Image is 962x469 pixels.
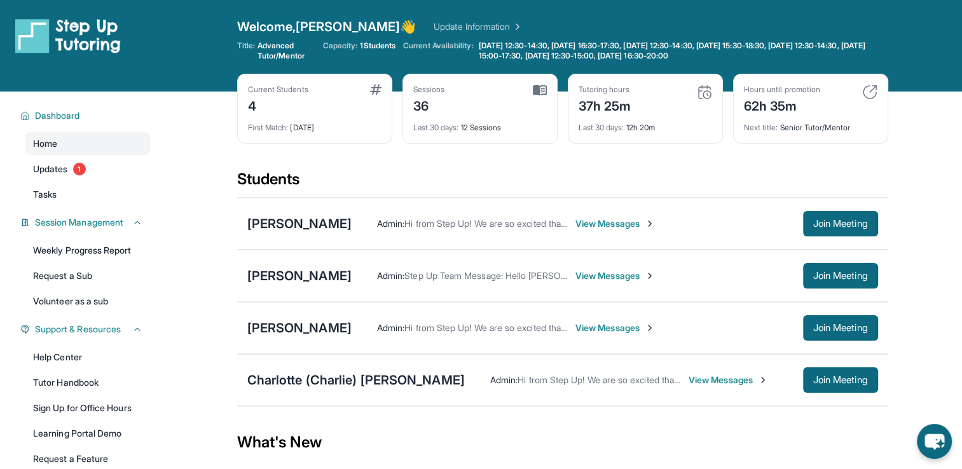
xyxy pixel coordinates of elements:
div: 62h 35m [744,95,820,115]
a: Home [25,132,150,155]
span: Admin : [377,322,404,333]
span: First Match : [248,123,289,132]
a: Weekly Progress Report [25,239,150,262]
span: Advanced Tutor/Mentor [258,41,315,61]
a: Tutor Handbook [25,371,150,394]
span: View Messages [575,322,655,334]
div: 4 [248,95,308,115]
div: [DATE] [248,115,381,133]
span: Join Meeting [813,324,868,332]
div: [PERSON_NAME] [247,267,352,285]
span: Title: [237,41,255,61]
a: Tasks [25,183,150,206]
button: Session Management [30,216,142,229]
span: Updates [33,163,68,175]
span: [DATE] 12:30-14:30, [DATE] 16:30-17:30, [DATE] 12:30-14:30, [DATE] 15:30-18:30, [DATE] 12:30-14:3... [479,41,886,61]
img: logo [15,18,121,53]
button: Join Meeting [803,211,878,236]
button: Support & Resources [30,323,142,336]
span: Welcome, [PERSON_NAME] 👋 [237,18,416,36]
img: Chevron-Right [645,323,655,333]
div: Students [237,169,888,197]
button: chat-button [917,424,952,459]
span: Join Meeting [813,220,868,228]
a: Updates1 [25,158,150,180]
span: Admin : [377,270,404,281]
div: Tutoring hours [579,85,631,95]
div: 12h 20m [579,115,712,133]
button: Join Meeting [803,315,878,341]
img: Chevron-Right [758,375,768,385]
span: Join Meeting [813,376,868,384]
a: Help Center [25,346,150,369]
img: card [697,85,712,100]
div: Charlotte (Charlie) [PERSON_NAME] [247,371,465,389]
span: Last 30 days : [413,123,459,132]
a: Learning Portal Demo [25,422,150,445]
button: Dashboard [30,109,142,122]
span: Next title : [744,123,778,132]
span: Home [33,137,57,150]
a: Request a Sub [25,264,150,287]
div: 36 [413,95,445,115]
span: Capacity: [323,41,358,51]
span: Last 30 days : [579,123,624,132]
img: Chevron-Right [645,271,655,281]
button: Join Meeting [803,367,878,393]
span: Join Meeting [813,272,868,280]
img: card [370,85,381,95]
div: 12 Sessions [413,115,547,133]
img: Chevron-Right [645,219,655,229]
div: Sessions [413,85,445,95]
a: [DATE] 12:30-14:30, [DATE] 16:30-17:30, [DATE] 12:30-14:30, [DATE] 15:30-18:30, [DATE] 12:30-14:3... [476,41,888,61]
span: View Messages [575,217,655,230]
a: Volunteer as a sub [25,290,150,313]
span: 1 Students [360,41,395,51]
span: Dashboard [35,109,80,122]
img: card [862,85,877,100]
span: 1 [73,163,86,175]
div: 37h 25m [579,95,631,115]
div: [PERSON_NAME] [247,319,352,337]
span: View Messages [689,374,768,386]
span: Tasks [33,188,57,201]
div: Senior Tutor/Mentor [744,115,877,133]
img: Chevron Right [510,20,523,33]
a: Sign Up for Office Hours [25,397,150,419]
div: [PERSON_NAME] [247,215,352,233]
span: Current Availability: [403,41,473,61]
span: Admin : [490,374,518,385]
span: View Messages [575,269,655,282]
span: Support & Resources [35,323,121,336]
div: Hours until promotion [744,85,820,95]
button: Join Meeting [803,263,878,289]
span: Admin : [377,218,404,229]
span: Session Management [35,216,123,229]
img: card [533,85,547,96]
a: Update Information [434,20,523,33]
div: Current Students [248,85,308,95]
